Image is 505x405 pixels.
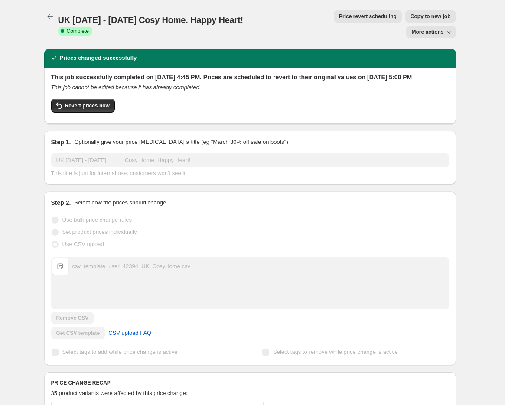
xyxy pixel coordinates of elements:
p: Optionally give your price [MEDICAL_DATA] a title (eg "March 30% off sale on boots") [74,138,288,146]
span: More actions [411,29,443,36]
h2: Prices changed successfully [60,54,137,62]
p: Select how the prices should change [74,198,166,207]
span: This title is just for internal use, customers won't see it [51,170,186,176]
span: 35 product variants were affected by this price change: [51,390,188,396]
button: Price change jobs [44,10,56,23]
span: Price revert scheduling [339,13,397,20]
h6: PRICE CHANGE RECAP [51,379,449,386]
span: UK [DATE] - [DATE] Cosy Home. Happy Heart! [58,15,244,25]
span: Copy to new job [411,13,451,20]
h2: This job successfully completed on [DATE] 4:45 PM. Prices are scheduled to revert to their origin... [51,73,449,81]
span: CSV upload FAQ [108,329,151,337]
button: Copy to new job [405,10,456,23]
span: Use CSV upload [62,241,104,247]
h2: Step 1. [51,138,71,146]
span: Select tags to add while price change is active [62,349,178,355]
div: csv_template_user_42394_UK_CosyHome.csv [72,262,190,271]
span: Revert prices now [65,102,110,109]
span: Select tags to remove while price change is active [273,349,398,355]
button: Revert prices now [51,99,115,113]
a: CSV upload FAQ [103,326,156,340]
i: This job cannot be edited because it has already completed. [51,84,201,91]
input: 30% off holiday sale [51,153,449,167]
span: Set product prices individually [62,229,137,235]
span: Use bulk price change rules [62,217,132,223]
button: Price revert scheduling [334,10,402,23]
button: More actions [406,26,456,38]
span: Complete [67,28,89,35]
h2: Step 2. [51,198,71,207]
